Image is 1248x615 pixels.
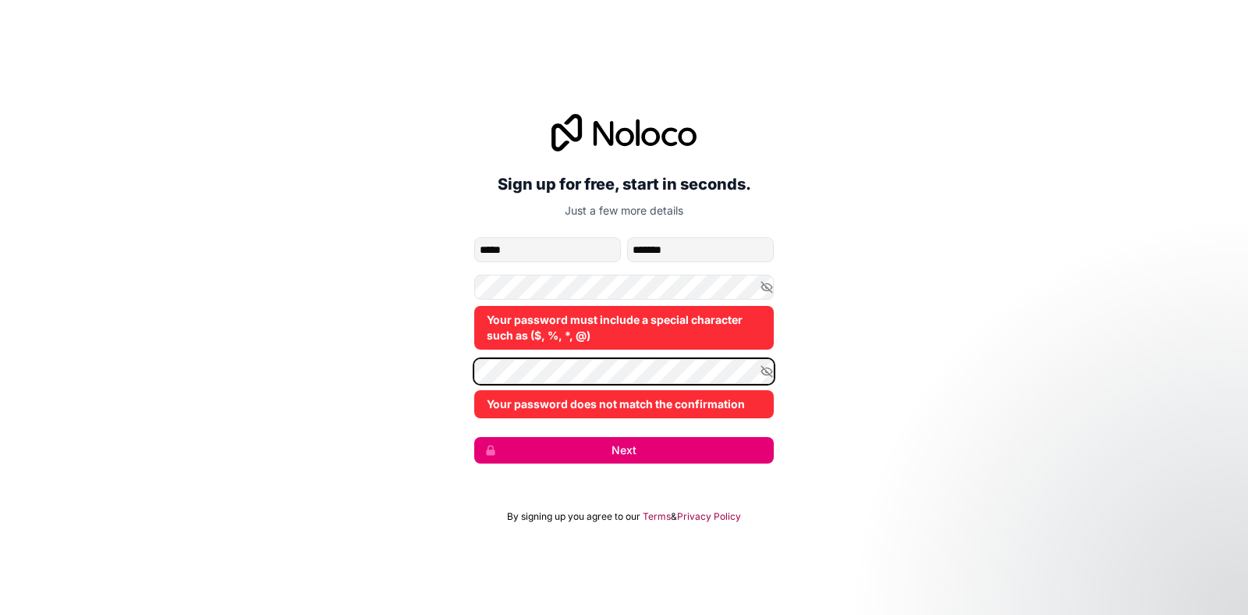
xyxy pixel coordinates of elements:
[677,510,741,523] a: Privacy Policy
[474,237,621,262] input: given-name
[507,510,640,523] span: By signing up you agree to our
[474,275,774,300] input: Password
[474,170,774,198] h2: Sign up for free, start in seconds.
[474,390,774,418] div: Your password does not match the confirmation
[671,510,677,523] span: &
[627,237,774,262] input: family-name
[643,510,671,523] a: Terms
[474,437,774,464] button: Next
[474,203,774,219] p: Just a few more details
[474,306,774,350] div: Your password must include a special character such as ($, %, *, @)
[936,498,1248,607] iframe: Intercom notifications message
[474,359,774,384] input: Confirm password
